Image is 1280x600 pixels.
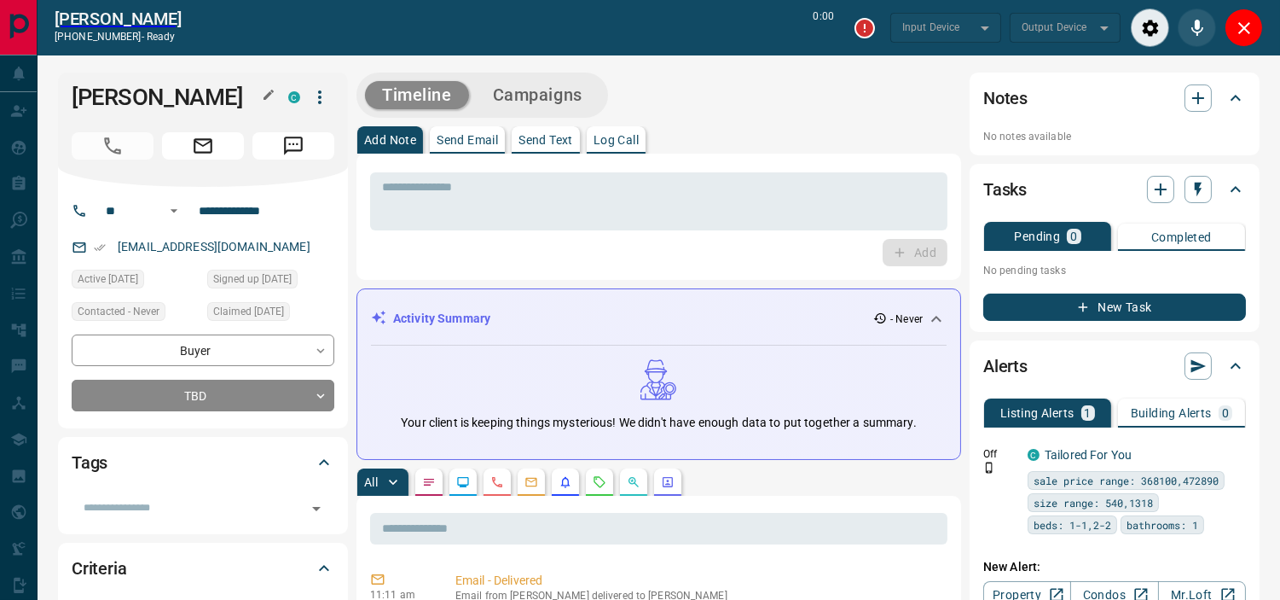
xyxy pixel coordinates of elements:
[983,258,1246,283] p: No pending tasks
[72,548,334,589] div: Criteria
[437,134,498,146] p: Send Email
[983,352,1028,380] h2: Alerts
[72,335,334,366] div: Buyer
[983,558,1246,576] p: New Alert:
[1045,448,1132,462] a: Tailored For You
[1127,516,1198,533] span: bathrooms: 1
[252,132,334,160] span: Message
[559,475,572,489] svg: Listing Alerts
[72,132,153,160] span: Call
[401,414,916,432] p: Your client is keeping things mysterious! We didn't have enough data to put together a summary.
[72,380,334,411] div: TBD
[162,132,244,160] span: Email
[1222,407,1229,419] p: 0
[1000,407,1074,419] p: Listing Alerts
[55,9,182,29] a: [PERSON_NAME]
[78,303,159,320] span: Contacted - Never
[72,84,263,111] h1: [PERSON_NAME]
[983,446,1017,462] p: Off
[393,310,490,328] p: Activity Summary
[304,497,328,521] button: Open
[890,312,923,327] p: - Never
[164,201,184,221] button: Open
[364,476,378,488] p: All
[72,449,107,476] h2: Tags
[72,270,199,294] div: Sat Apr 20 2024
[983,169,1246,210] div: Tasks
[94,242,106,253] svg: Email Verified
[476,81,599,109] button: Campaigns
[983,176,1027,203] h2: Tasks
[1225,9,1263,47] div: Close
[213,303,284,320] span: Claimed [DATE]
[365,81,469,109] button: Timeline
[1131,9,1169,47] div: Audio Settings
[661,475,675,489] svg: Agent Actions
[490,475,504,489] svg: Calls
[1070,230,1077,242] p: 0
[147,31,176,43] span: ready
[1151,231,1212,243] p: Completed
[627,475,640,489] svg: Opportunities
[72,555,127,582] h2: Criteria
[55,29,182,44] p: [PHONE_NUMBER] -
[524,475,538,489] svg: Emails
[983,129,1246,144] p: No notes available
[455,572,941,590] p: Email - Delivered
[594,134,639,146] p: Log Call
[983,84,1028,112] h2: Notes
[213,271,292,288] span: Signed up [DATE]
[456,475,470,489] svg: Lead Browsing Activity
[1085,407,1092,419] p: 1
[1034,494,1153,511] span: size range: 540,1318
[118,240,310,253] a: [EMAIL_ADDRESS][DOMAIN_NAME]
[814,9,834,47] p: 0:00
[983,346,1246,387] div: Alerts
[1034,516,1111,533] span: beds: 1-1,2-2
[983,78,1246,119] div: Notes
[1178,9,1216,47] div: Mute
[593,475,606,489] svg: Requests
[1034,472,1219,489] span: sale price range: 368100,472890
[207,270,334,294] div: Thu Feb 25 2016
[1131,407,1212,419] p: Building Alerts
[207,302,334,326] div: Sat Apr 20 2024
[1014,230,1060,242] p: Pending
[371,303,947,335] div: Activity Summary- Never
[78,271,138,288] span: Active [DATE]
[422,475,436,489] svg: Notes
[72,442,334,483] div: Tags
[364,134,416,146] p: Add Note
[288,91,300,103] div: condos.ca
[518,134,573,146] p: Send Text
[1028,449,1040,461] div: condos.ca
[983,294,1246,321] button: New Task
[983,462,995,474] svg: Push Notification Only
